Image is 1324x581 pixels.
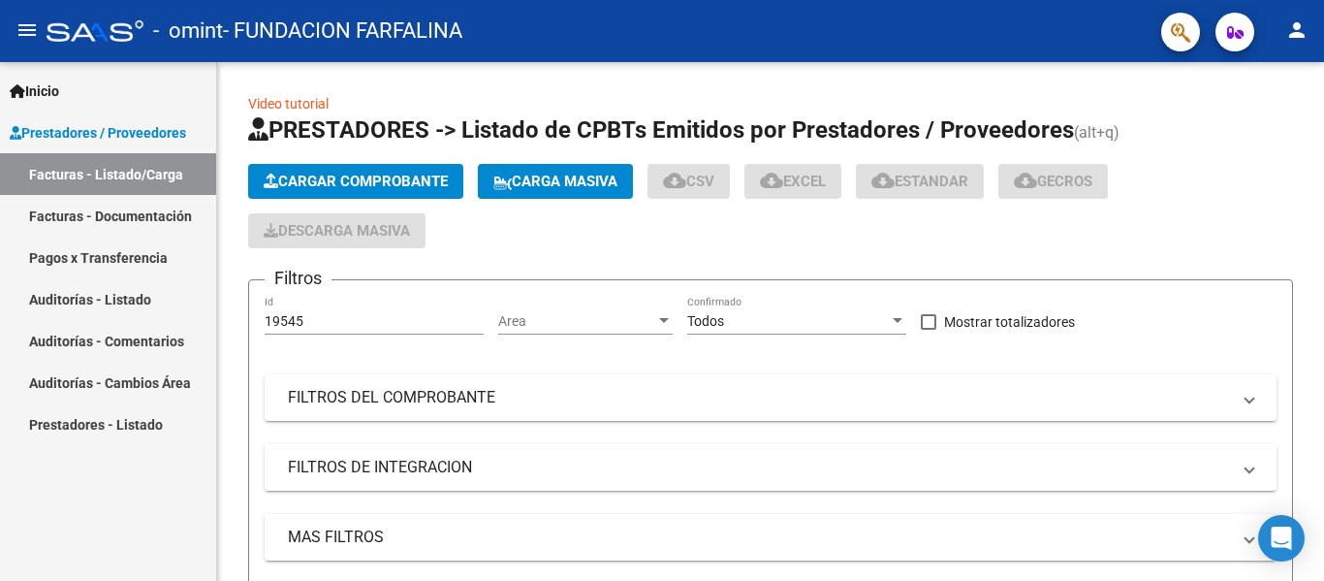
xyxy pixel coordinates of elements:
[10,122,186,144] span: Prestadores / Proveedores
[248,213,426,248] app-download-masive: Descarga masiva de comprobantes (adjuntos)
[265,265,331,292] h3: Filtros
[478,164,633,199] button: Carga Masiva
[264,173,448,190] span: Cargar Comprobante
[248,116,1074,144] span: PRESTADORES -> Listado de CPBTs Emitidos por Prestadores / Proveedores
[288,457,1230,478] mat-panel-title: FILTROS DE INTEGRACION
[663,173,714,190] span: CSV
[16,18,39,42] mat-icon: menu
[10,81,59,102] span: Inicio
[1074,123,1119,142] span: (alt+q)
[498,313,655,330] span: Area
[687,313,724,329] span: Todos
[223,10,462,52] span: - FUNDACION FARFALINA
[153,10,223,52] span: - omint
[856,164,984,199] button: Estandar
[1014,173,1092,190] span: Gecros
[744,164,841,199] button: EXCEL
[871,173,968,190] span: Estandar
[265,374,1277,421] mat-expansion-panel-header: FILTROS DEL COMPROBANTE
[1258,515,1305,562] div: Open Intercom Messenger
[248,213,426,248] button: Descarga Masiva
[1014,169,1037,192] mat-icon: cloud_download
[493,173,617,190] span: Carga Masiva
[760,173,826,190] span: EXCEL
[647,164,730,199] button: CSV
[264,222,410,240] span: Descarga Masiva
[265,514,1277,561] mat-expansion-panel-header: MAS FILTROS
[871,169,895,192] mat-icon: cloud_download
[998,164,1108,199] button: Gecros
[265,444,1277,491] mat-expansion-panel-header: FILTROS DE INTEGRACION
[760,169,783,192] mat-icon: cloud_download
[248,96,329,112] a: Video tutorial
[288,527,1230,548] mat-panel-title: MAS FILTROS
[1285,18,1308,42] mat-icon: person
[663,169,686,192] mat-icon: cloud_download
[944,310,1075,334] span: Mostrar totalizadores
[288,387,1230,408] mat-panel-title: FILTROS DEL COMPROBANTE
[248,164,463,199] button: Cargar Comprobante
